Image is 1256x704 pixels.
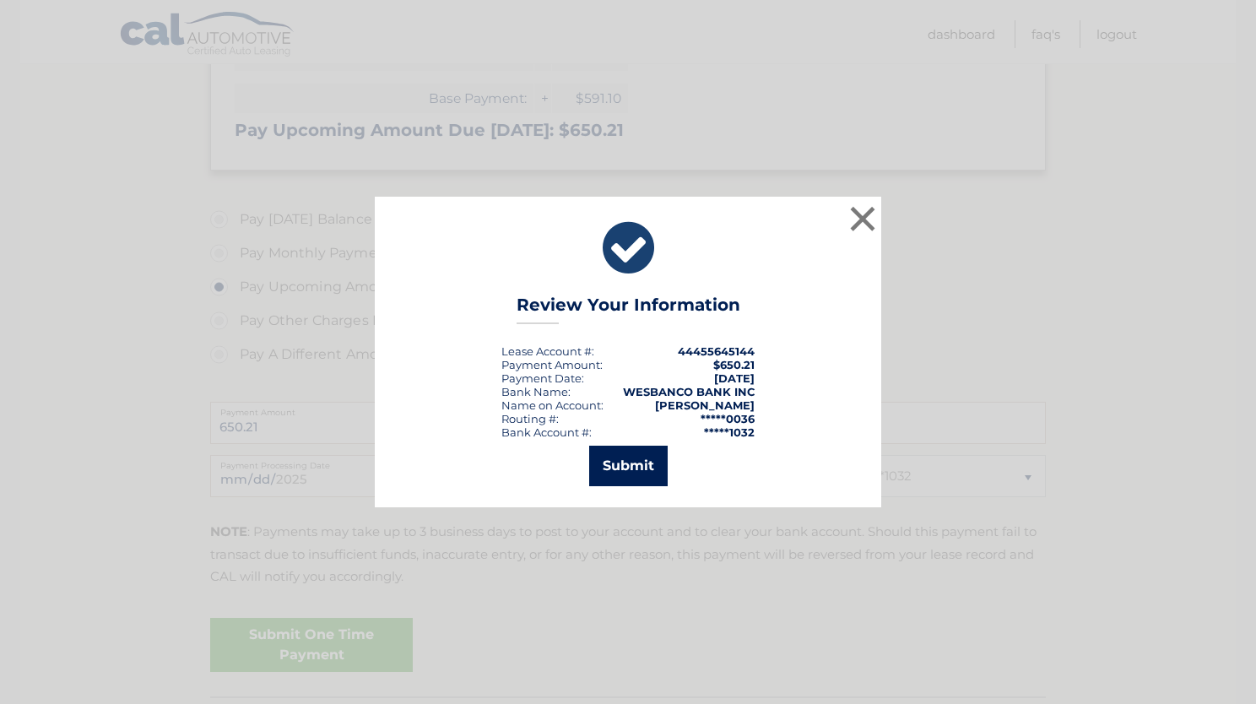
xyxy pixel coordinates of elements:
[517,295,740,324] h3: Review Your Information
[655,398,755,412] strong: [PERSON_NAME]
[678,344,755,358] strong: 44455645144
[501,371,584,385] div: :
[846,202,880,236] button: ×
[501,358,603,371] div: Payment Amount:
[501,371,582,385] span: Payment Date
[501,398,604,412] div: Name on Account:
[501,412,559,425] div: Routing #:
[713,358,755,371] span: $650.21
[501,425,592,439] div: Bank Account #:
[589,446,668,486] button: Submit
[714,371,755,385] span: [DATE]
[501,344,594,358] div: Lease Account #:
[501,385,571,398] div: Bank Name:
[623,385,755,398] strong: WESBANCO BANK INC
